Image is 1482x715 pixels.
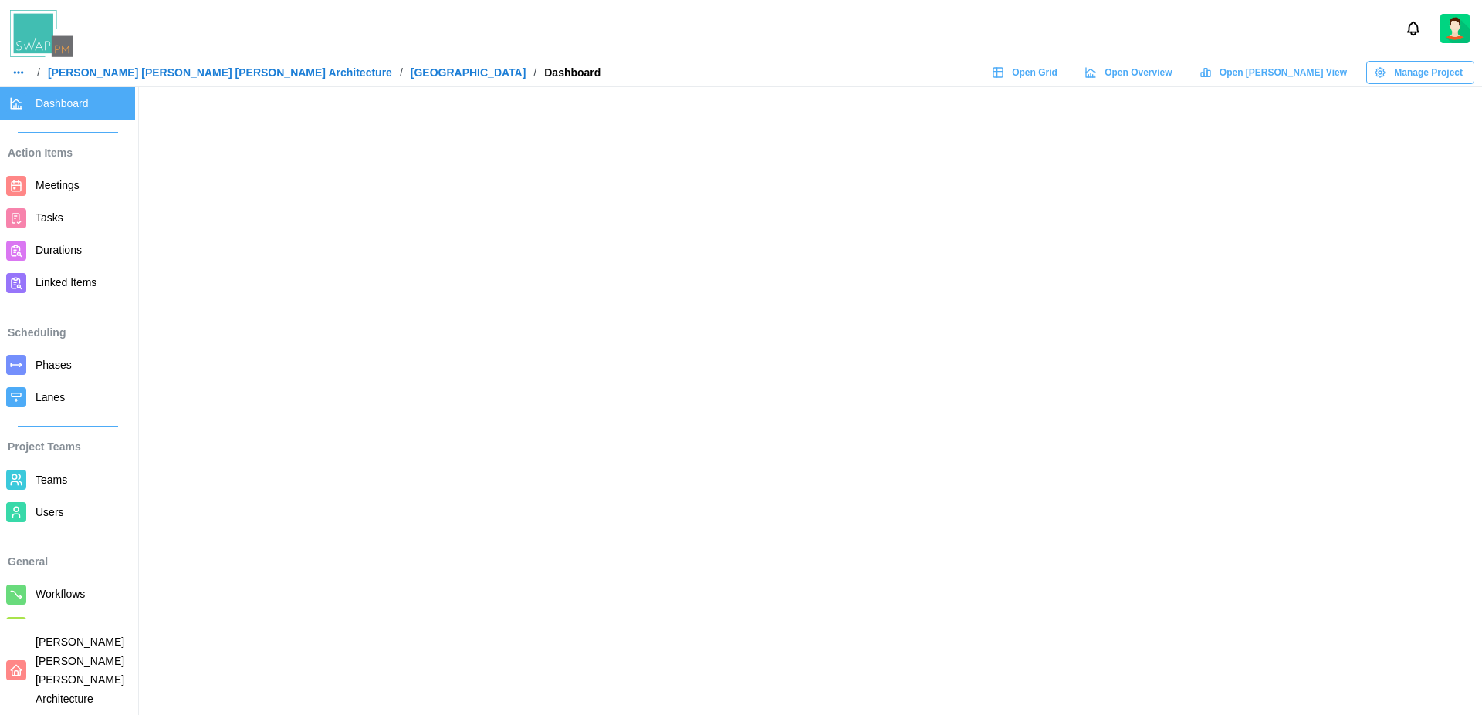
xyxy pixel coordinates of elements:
[36,506,64,518] span: Users
[1192,61,1358,84] a: Open [PERSON_NAME] View
[36,244,82,256] span: Durations
[36,636,124,705] span: [PERSON_NAME] [PERSON_NAME] [PERSON_NAME] Architecture
[1366,61,1474,84] button: Manage Project
[10,10,73,57] img: Swap PM Logo
[36,179,80,191] span: Meetings
[36,588,85,600] span: Workflows
[36,97,89,110] span: Dashboard
[1105,62,1172,83] span: Open Overview
[1220,62,1347,83] span: Open [PERSON_NAME] View
[1400,15,1426,42] button: Notifications
[1077,61,1184,84] a: Open Overview
[411,67,526,78] a: [GEOGRAPHIC_DATA]
[400,67,403,78] div: /
[36,276,96,288] span: Linked Items
[1394,62,1463,83] span: Manage Project
[48,67,392,78] a: [PERSON_NAME] [PERSON_NAME] [PERSON_NAME] Architecture
[1440,14,1470,43] img: 2Q==
[36,211,63,224] span: Tasks
[36,359,72,371] span: Phases
[533,67,536,78] div: /
[36,391,65,403] span: Lanes
[1440,14,1470,43] a: Zulqarnain Khalil
[36,474,67,486] span: Teams
[984,61,1069,84] a: Open Grid
[1012,62,1057,83] span: Open Grid
[544,67,601,78] div: Dashboard
[37,67,40,78] div: /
